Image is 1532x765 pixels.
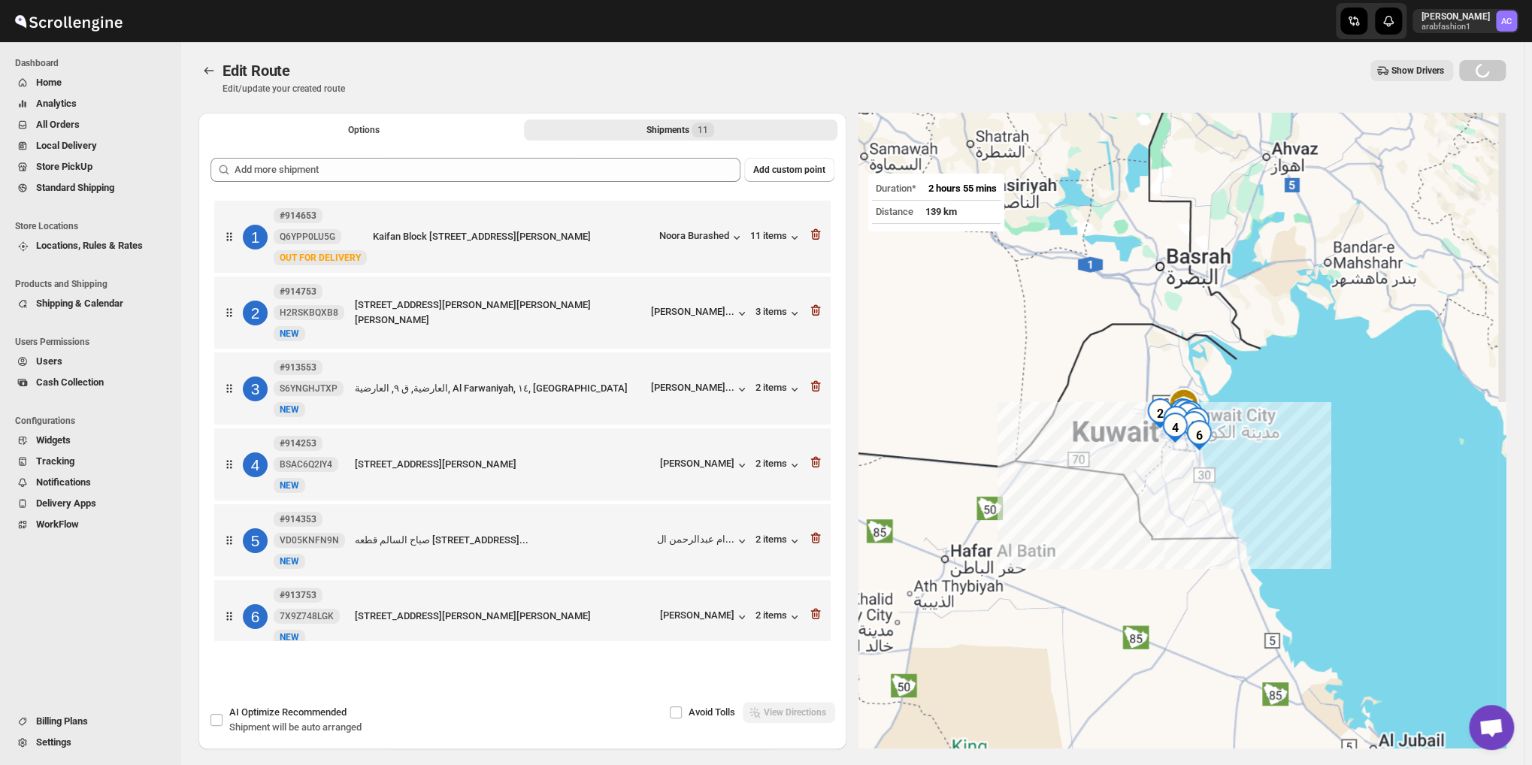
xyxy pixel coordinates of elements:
[36,240,143,251] span: Locations, Rules & Rates
[755,306,802,321] div: 3 items
[9,72,171,93] button: Home
[744,158,834,182] button: Add custom point
[12,2,125,40] img: ScrollEngine
[280,210,316,221] b: #914653
[524,119,837,141] button: Selected Shipments
[280,514,316,525] b: #914353
[214,277,831,349] div: 2#914753 H2RSKBQXB8NewNEW[STREET_ADDRESS][PERSON_NAME][PERSON_NAME][PERSON_NAME][PERSON_NAME]...3...
[15,220,173,232] span: Store Locations
[214,352,831,425] div: 3#913553 S6YNGHJTXPNewNEWالعارضية, ق ٩, العارضية, Al Farwaniyah, ١٤, [GEOGRAPHIC_DATA][PERSON_NAM...
[282,706,347,718] span: Recommended
[280,458,332,470] span: BSAC6Q2IY4
[9,430,171,451] button: Widgets
[235,158,740,182] input: Add more shipment
[876,183,916,194] span: Duration*
[36,715,88,727] span: Billing Plans
[9,493,171,514] button: Delivery Apps
[36,519,79,530] span: WorkFlow
[36,182,114,193] span: Standard Shipping
[36,455,74,467] span: Tracking
[9,372,171,393] button: Cash Collection
[36,161,92,172] span: Store PickUp
[280,231,335,243] span: Q6YPP0LU5G
[229,706,347,718] span: AI Optimize
[755,609,802,624] button: 2 items
[280,590,316,600] b: #913753
[214,428,831,500] div: 4#914253 BSAC6Q2IY4NewNEW[STREET_ADDRESS][PERSON_NAME][PERSON_NAME]2 items
[355,298,645,328] div: [STREET_ADDRESS][PERSON_NAME][PERSON_NAME][PERSON_NAME]
[9,514,171,535] button: WorkFlow
[280,632,299,643] span: NEW
[36,298,123,309] span: Shipping & Calendar
[9,235,171,256] button: Locations, Rules & Rates
[1496,11,1517,32] span: Abizer Chikhly
[1370,60,1453,81] button: Show Drivers
[36,376,104,388] span: Cash Collection
[198,60,220,81] button: Routes
[9,472,171,493] button: Notifications
[36,355,62,367] span: Users
[9,711,171,732] button: Billing Plans
[659,230,744,245] button: Noora Burashed
[15,278,173,290] span: Products and Shipping
[1412,9,1518,33] button: User menu
[755,534,802,549] button: 2 items
[280,382,338,395] span: S6YNGHJTXP
[651,382,734,393] div: [PERSON_NAME]...
[280,404,299,415] span: NEW
[36,497,96,509] span: Delivery Apps
[229,721,362,733] span: Shipment will be auto arranged
[223,62,290,80] span: Edit Route
[925,206,957,217] span: 139 km
[657,534,749,549] button: ام عبدالرحمن ال...
[355,381,645,396] div: العارضية, ق ٩, العارضية, Al Farwaniyah, ١٤, [GEOGRAPHIC_DATA]
[1175,401,1205,431] div: 8
[9,114,171,135] button: All Orders
[15,336,173,348] span: Users Permissions
[36,140,97,151] span: Local Delivery
[36,77,62,88] span: Home
[243,225,268,249] div: 1
[1469,705,1514,750] div: Open chat
[9,293,171,314] button: Shipping & Calendar
[36,98,77,109] span: Analytics
[36,736,71,748] span: Settings
[15,415,173,427] span: Configurations
[1145,398,1175,428] div: 2
[280,328,299,339] span: NEW
[660,458,749,473] button: [PERSON_NAME]
[755,382,802,397] button: 2 items
[243,301,268,325] div: 2
[243,376,268,401] div: 3
[214,504,831,576] div: 5#914353 VD05KNFN9NNewNEWصباح السالم قطعه [STREET_ADDRESS]...ام عبدالرحمن ال...2 items
[755,458,802,473] button: 2 items
[355,457,654,472] div: [STREET_ADDRESS][PERSON_NAME]
[1391,65,1444,77] span: Show Drivers
[1160,413,1190,443] div: 4
[348,124,380,136] span: Options
[280,534,339,546] span: VD05KNFN9N
[928,183,997,194] span: 2 hours 55 mins
[1161,406,1191,436] div: 3
[280,438,316,449] b: #914253
[1182,407,1212,437] div: 7
[1173,402,1203,432] div: 9
[750,230,802,245] button: 11 items
[689,706,735,718] span: Avoid Tolls
[651,306,734,317] div: [PERSON_NAME]...
[9,93,171,114] button: Analytics
[280,286,316,297] b: #914753
[651,382,749,397] button: [PERSON_NAME]...
[280,480,299,491] span: NEW
[243,452,268,477] div: 4
[660,609,749,624] button: [PERSON_NAME]
[651,306,749,321] button: [PERSON_NAME]...
[1421,23,1490,32] p: arabfashion1
[1501,17,1512,26] text: AC
[9,351,171,372] button: Users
